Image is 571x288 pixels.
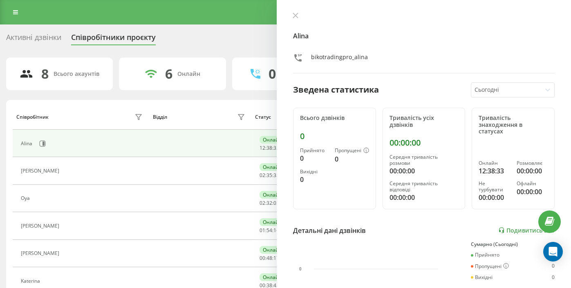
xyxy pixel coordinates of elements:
[41,66,49,82] div: 8
[260,255,265,261] span: 00
[517,187,548,197] div: 00:00:00
[300,169,328,175] div: Вихідні
[293,31,555,41] h4: Alina
[255,114,271,120] div: Статус
[260,172,265,179] span: 02
[300,153,328,163] div: 0
[21,223,61,229] div: [PERSON_NAME]
[273,199,279,206] span: 02
[273,227,279,234] span: 16
[260,228,279,233] div: : :
[260,173,279,178] div: : :
[390,166,459,176] div: 00:00:00
[153,114,167,120] div: Відділ
[260,144,265,151] span: 12
[273,255,279,261] span: 17
[21,278,42,284] div: Katerina
[390,138,459,148] div: 00:00:00
[390,154,459,166] div: Середня тривалість розмови
[479,115,548,135] div: Тривалість знаходження в статусах
[293,84,379,96] div: Зведена статистика
[300,175,328,184] div: 0
[311,53,368,65] div: bikotradingpro_alina
[260,246,285,254] div: Онлайн
[299,267,302,271] text: 0
[260,200,279,206] div: : :
[266,172,272,179] span: 35
[479,160,510,166] div: Онлайн
[552,263,555,270] div: 0
[6,33,61,46] div: Активні дзвінки
[260,218,285,226] div: Онлайн
[266,144,272,151] span: 38
[165,66,172,82] div: 6
[543,242,563,261] div: Open Intercom Messenger
[479,193,510,202] div: 00:00:00
[517,166,548,176] div: 00:00:00
[260,136,285,144] div: Онлайн
[498,227,555,234] a: Подивитись звіт
[471,241,555,247] div: Сумарно (Сьогодні)
[471,252,499,258] div: Прийнято
[260,191,285,199] div: Онлайн
[266,199,272,206] span: 32
[260,145,279,151] div: : :
[260,255,279,261] div: : :
[335,148,369,154] div: Пропущені
[390,181,459,193] div: Середня тривалість відповіді
[479,181,510,193] div: Не турбувати
[390,115,459,128] div: Тривалість усіх дзвінків
[260,163,285,171] div: Онлайн
[260,199,265,206] span: 02
[54,71,99,78] div: Всього акаунтів
[471,263,509,270] div: Пропущені
[300,115,369,122] div: Всього дзвінків
[269,66,276,82] div: 0
[293,226,366,235] div: Детальні дані дзвінків
[517,181,548,186] div: Офлайн
[390,193,459,202] div: 00:00:00
[177,71,200,78] div: Онлайн
[479,166,510,176] div: 12:38:33
[300,148,328,153] div: Прийнято
[266,255,272,261] span: 48
[300,131,369,141] div: 0
[517,160,548,166] div: Розмовляє
[16,114,49,120] div: Співробітник
[266,227,272,234] span: 54
[21,195,32,201] div: Oya
[71,33,156,46] div: Співробітники проєкту
[260,227,265,234] span: 01
[552,275,555,280] div: 0
[335,154,369,164] div: 0
[273,144,279,151] span: 32
[21,168,61,174] div: [PERSON_NAME]
[471,275,493,280] div: Вихідні
[21,250,61,256] div: [PERSON_NAME]
[273,172,279,179] span: 33
[21,141,34,146] div: Alina
[260,273,285,281] div: Онлайн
